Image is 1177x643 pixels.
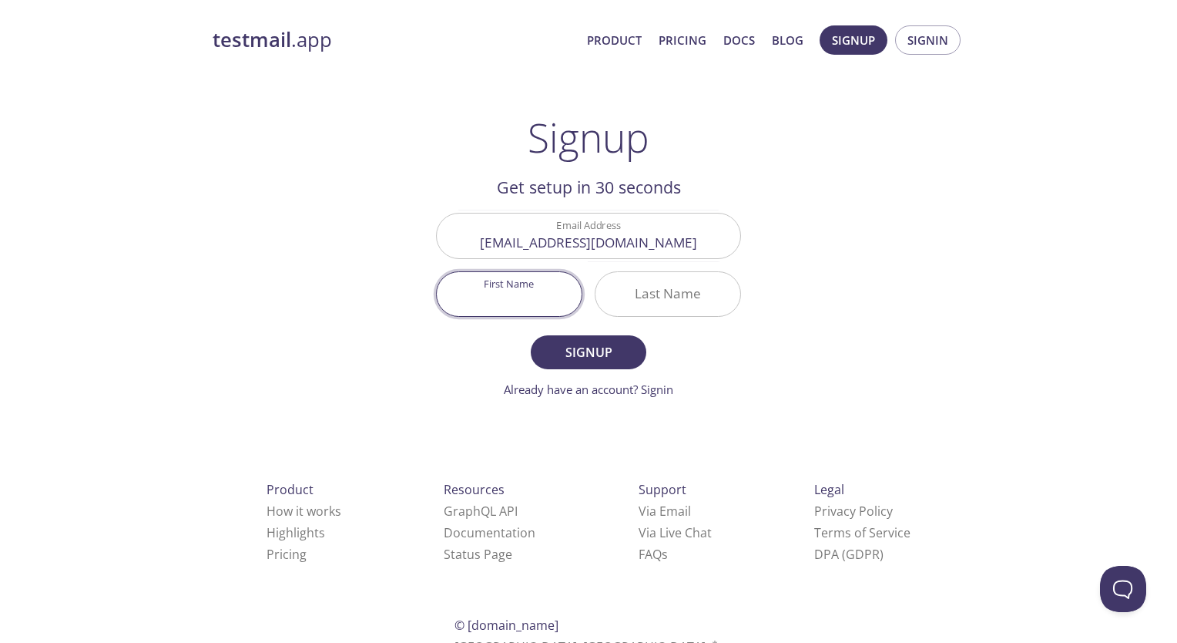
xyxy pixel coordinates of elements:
[444,503,518,520] a: GraphQL API
[267,524,325,541] a: Highlights
[907,30,948,50] span: Signin
[814,524,910,541] a: Terms of Service
[814,503,893,520] a: Privacy Policy
[662,546,668,563] span: s
[267,481,314,498] span: Product
[832,30,875,50] span: Signup
[639,546,668,563] a: FAQ
[454,617,558,634] span: © [DOMAIN_NAME]
[531,335,646,369] button: Signup
[639,524,712,541] a: Via Live Chat
[814,481,844,498] span: Legal
[444,524,535,541] a: Documentation
[587,30,642,50] a: Product
[213,26,291,53] strong: testmail
[723,30,755,50] a: Docs
[659,30,706,50] a: Pricing
[772,30,803,50] a: Blog
[895,25,961,55] button: Signin
[639,481,686,498] span: Support
[814,546,884,563] a: DPA (GDPR)
[436,174,741,200] h2: Get setup in 30 seconds
[820,25,887,55] button: Signup
[267,546,307,563] a: Pricing
[444,481,505,498] span: Resources
[504,382,673,397] a: Already have an account? Signin
[548,342,629,363] span: Signup
[213,27,575,53] a: testmail.app
[528,114,649,160] h1: Signup
[444,546,512,563] a: Status Page
[267,503,341,520] a: How it works
[1100,566,1146,612] iframe: Help Scout Beacon - Open
[639,503,691,520] a: Via Email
